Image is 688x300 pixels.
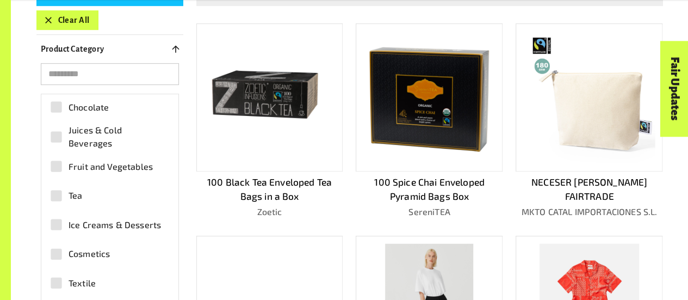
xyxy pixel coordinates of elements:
span: Ice Creams & Desserts [69,218,161,231]
p: 100 Spice Chai Enveloped Pyramid Bags Box [356,175,503,204]
span: Cosmetics [69,247,110,260]
p: SereniTEA [356,205,503,218]
span: Fruit and Vegetables [69,160,153,173]
a: NECESER [PERSON_NAME] FAIRTRADEMKTO CATAL IMPORTACIONES S.L. [516,23,662,218]
p: 100 Black Tea Enveloped Tea Bags in a Box [196,175,343,204]
button: Clear All [36,10,98,30]
a: 100 Spice Chai Enveloped Pyramid Bags BoxSereniTEA [356,23,503,218]
p: Zoetic [196,205,343,218]
a: 100 Black Tea Enveloped Tea Bags in a BoxZoetic [196,23,343,218]
button: Product Category [36,39,183,59]
span: Textile [69,277,96,290]
span: Juices & Cold Beverages [69,124,164,150]
p: Product Category [41,42,104,56]
span: Chocolate [69,101,109,114]
p: MKTO CATAL IMPORTACIONES S.L. [516,205,662,218]
p: NECESER [PERSON_NAME] FAIRTRADE [516,175,662,204]
span: Tea [69,189,82,202]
